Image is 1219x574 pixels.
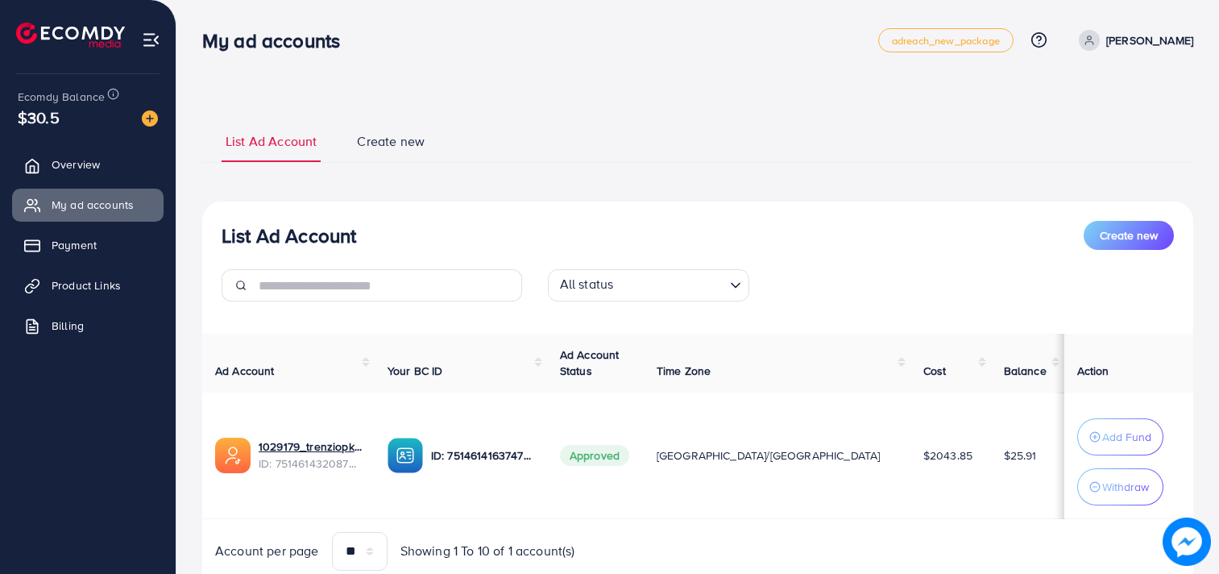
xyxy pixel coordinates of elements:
span: Balance [1004,363,1047,379]
span: Payment [52,237,97,253]
img: image [1163,518,1211,566]
input: Search for option [618,272,723,297]
a: My ad accounts [12,189,164,221]
span: Product Links [52,277,121,293]
img: ic-ba-acc.ded83a64.svg [388,438,423,473]
a: Billing [12,310,164,342]
button: Add Fund [1077,418,1163,455]
span: Create new [1100,227,1158,243]
span: List Ad Account [226,132,317,151]
h3: List Ad Account [222,224,356,247]
span: Action [1077,363,1109,379]
span: Time Zone [657,363,711,379]
img: menu [142,31,160,49]
a: [PERSON_NAME] [1072,30,1193,51]
span: [GEOGRAPHIC_DATA]/[GEOGRAPHIC_DATA] [657,447,881,464]
a: adreach_new_package [878,28,1014,52]
span: Showing 1 To 10 of 1 account(s) [400,542,575,560]
span: Approved [560,445,629,466]
div: Search for option [548,269,749,302]
p: [PERSON_NAME] [1106,31,1193,50]
h3: My ad accounts [202,29,353,52]
span: Account per page [215,542,319,560]
img: image [142,110,158,127]
span: $30.5 [18,106,60,129]
span: Billing [52,318,84,334]
span: Ad Account [215,363,275,379]
span: $25.91 [1004,447,1037,464]
a: Overview [12,148,164,181]
span: Your BC ID [388,363,443,379]
span: ID: 7514614320878059537 [259,455,362,472]
img: ic-ads-acc.e4c84228.svg [215,438,251,473]
span: Cost [923,363,947,379]
span: Create new [357,132,425,151]
a: Product Links [12,269,164,302]
p: ID: 7514614163747110913 [431,446,534,465]
span: Ad Account Status [560,347,620,379]
p: Add Fund [1102,427,1151,447]
span: All status [557,272,617,297]
p: Withdraw [1102,477,1149,497]
span: Ecomdy Balance [18,89,105,105]
button: Create new [1084,221,1174,250]
button: Withdraw [1077,468,1163,505]
div: <span class='underline'>1029179_trenziopk_1749632491413</span></br>7514614320878059537 [259,439,362,472]
span: $2043.85 [923,447,972,464]
span: adreach_new_package [892,35,1000,46]
span: My ad accounts [52,197,134,213]
a: 1029179_trenziopk_1749632491413 [259,439,362,455]
a: Payment [12,229,164,261]
span: Overview [52,156,100,173]
img: logo [16,23,125,48]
